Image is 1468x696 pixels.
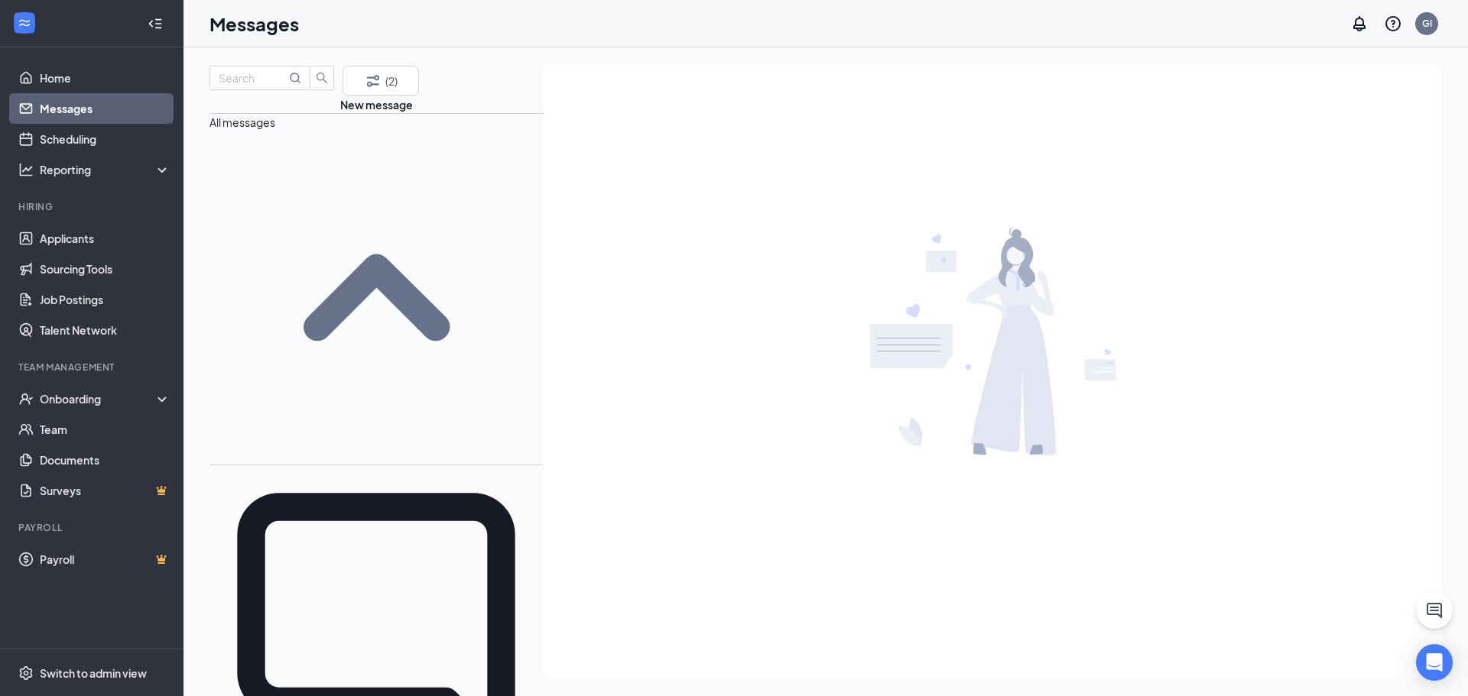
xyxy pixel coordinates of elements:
a: Talent Network [40,315,171,345]
svg: QuestionInfo [1384,15,1402,33]
svg: Analysis [18,162,34,177]
a: Messages [40,93,171,124]
a: PayrollCrown [40,544,171,575]
div: Hiring [18,200,167,213]
a: Scheduling [40,124,171,154]
button: New message [340,96,413,113]
svg: Collapse [148,16,163,31]
a: Documents [40,445,171,475]
button: ChatActive [1416,592,1453,629]
div: Onboarding [40,391,158,406]
svg: UserCheck [18,391,34,406]
svg: WorkstreamLogo [17,15,32,31]
a: Sourcing Tools [40,254,171,284]
div: Payroll [18,521,167,534]
svg: Filter [364,72,382,90]
div: Reporting [40,162,171,177]
div: Switch to admin view [40,665,147,681]
input: Search [219,70,286,86]
span: All messages [209,115,275,129]
span: search [310,72,333,84]
svg: Settings [18,665,34,681]
button: Filter (2) [343,66,419,96]
button: search [310,66,334,90]
a: Team [40,414,171,445]
svg: ChatActive [1425,601,1444,620]
svg: MagnifyingGlass [289,72,301,84]
a: Applicants [40,223,171,254]
a: Home [40,63,171,93]
div: Open Intercom Messenger [1416,644,1453,681]
div: Team Management [18,361,167,374]
svg: Notifications [1350,15,1369,33]
a: SurveysCrown [40,475,171,506]
h1: Messages [209,11,299,37]
svg: SmallChevronUp [209,131,544,465]
div: GI [1422,17,1432,30]
a: Job Postings [40,284,171,315]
